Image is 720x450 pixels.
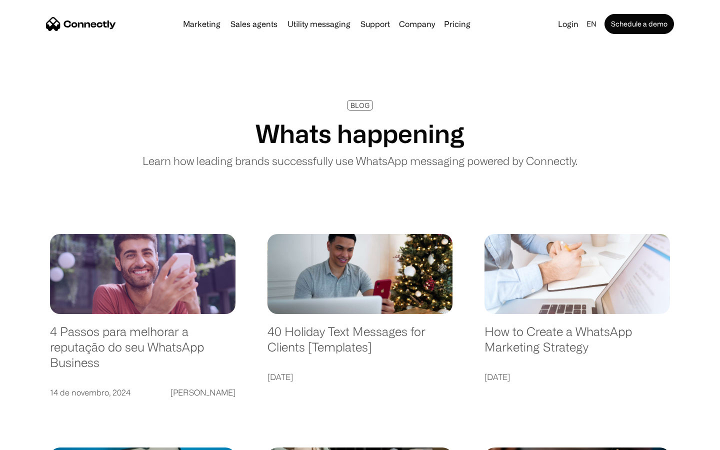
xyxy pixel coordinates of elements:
div: en [586,17,596,31]
p: Learn how leading brands successfully use WhatsApp messaging powered by Connectly. [142,152,577,169]
a: home [46,16,116,31]
a: Login [554,17,582,31]
a: Utility messaging [283,20,354,28]
div: Company [396,17,438,31]
h1: Whats happening [255,118,464,148]
div: [DATE] [484,370,510,384]
a: Sales agents [226,20,281,28]
a: 4 Passos para melhorar a reputação do seu WhatsApp Business [50,324,235,380]
aside: Language selected: English [10,432,60,446]
a: Pricing [440,20,474,28]
a: Schedule a demo [604,14,674,34]
a: Marketing [179,20,224,28]
div: [DATE] [267,370,293,384]
div: BLOG [350,101,369,109]
div: 14 de novembro, 2024 [50,385,130,399]
a: 40 Holiday Text Messages for Clients [Templates] [267,324,453,364]
div: Company [399,17,435,31]
ul: Language list [20,432,60,446]
div: [PERSON_NAME] [170,385,235,399]
a: Support [356,20,394,28]
div: en [582,17,602,31]
a: How to Create a WhatsApp Marketing Strategy [484,324,670,364]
